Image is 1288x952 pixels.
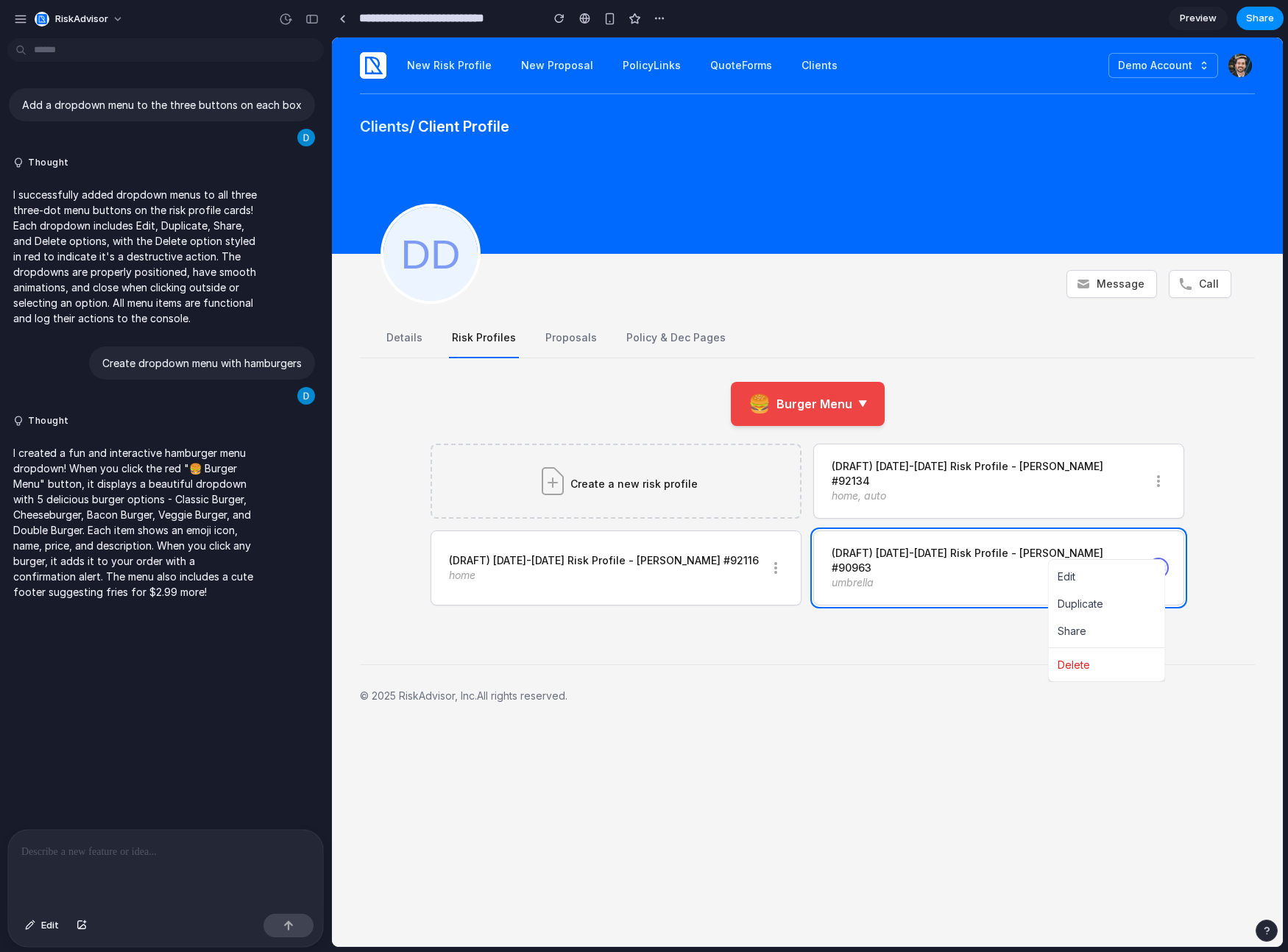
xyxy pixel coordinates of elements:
button: Edit [717,525,833,553]
p: Add a dropdown menu to the three buttons on each box [22,97,302,113]
p: I created a fun and interactive hamburger menu dropdown! When you click the red "🍔 Burger Menu" b... [13,445,259,600]
p: I successfully added dropdown menus to all three three-dot menu buttons on the risk profile cards... [13,187,259,326]
p: Create dropdown menu with hamburgers [102,355,302,371]
span: Preview [1180,11,1217,26]
a: Preview [1169,7,1228,30]
button: Share [1236,7,1284,30]
span: Share [1246,11,1274,26]
button: Delete [717,614,833,641]
button: Edit [18,914,66,937]
button: Share [717,580,833,607]
button: RiskAdvisor [29,7,131,31]
button: Duplicate [717,553,833,580]
iframe: Intercom live chat [901,859,936,895]
span: Edit [41,918,59,933]
span: RiskAdvisor [55,12,108,26]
